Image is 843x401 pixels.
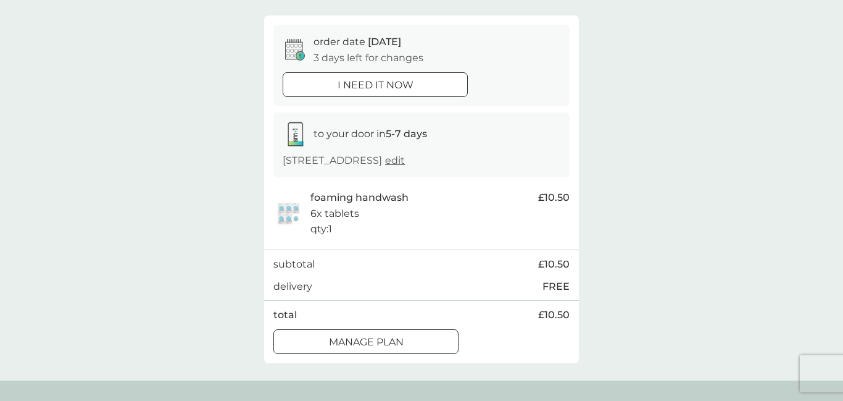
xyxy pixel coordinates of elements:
[386,128,427,140] strong: 5-7 days
[314,50,423,66] p: 3 days left for changes
[283,72,468,97] button: i need it now
[273,279,312,295] p: delivery
[329,334,404,350] p: Manage plan
[538,190,570,206] span: £10.50
[314,128,427,140] span: to your door in
[310,221,332,237] p: qty : 1
[273,307,297,323] p: total
[310,206,359,222] p: 6x tablets
[310,190,409,206] p: foaming handwash
[385,154,405,166] a: edit
[273,256,315,272] p: subtotal
[314,34,401,50] p: order date
[538,307,570,323] span: £10.50
[538,256,570,272] span: £10.50
[273,329,459,354] button: Manage plan
[542,279,570,295] p: FREE
[338,77,413,93] p: i need it now
[283,153,405,169] p: [STREET_ADDRESS]
[368,36,401,48] span: [DATE]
